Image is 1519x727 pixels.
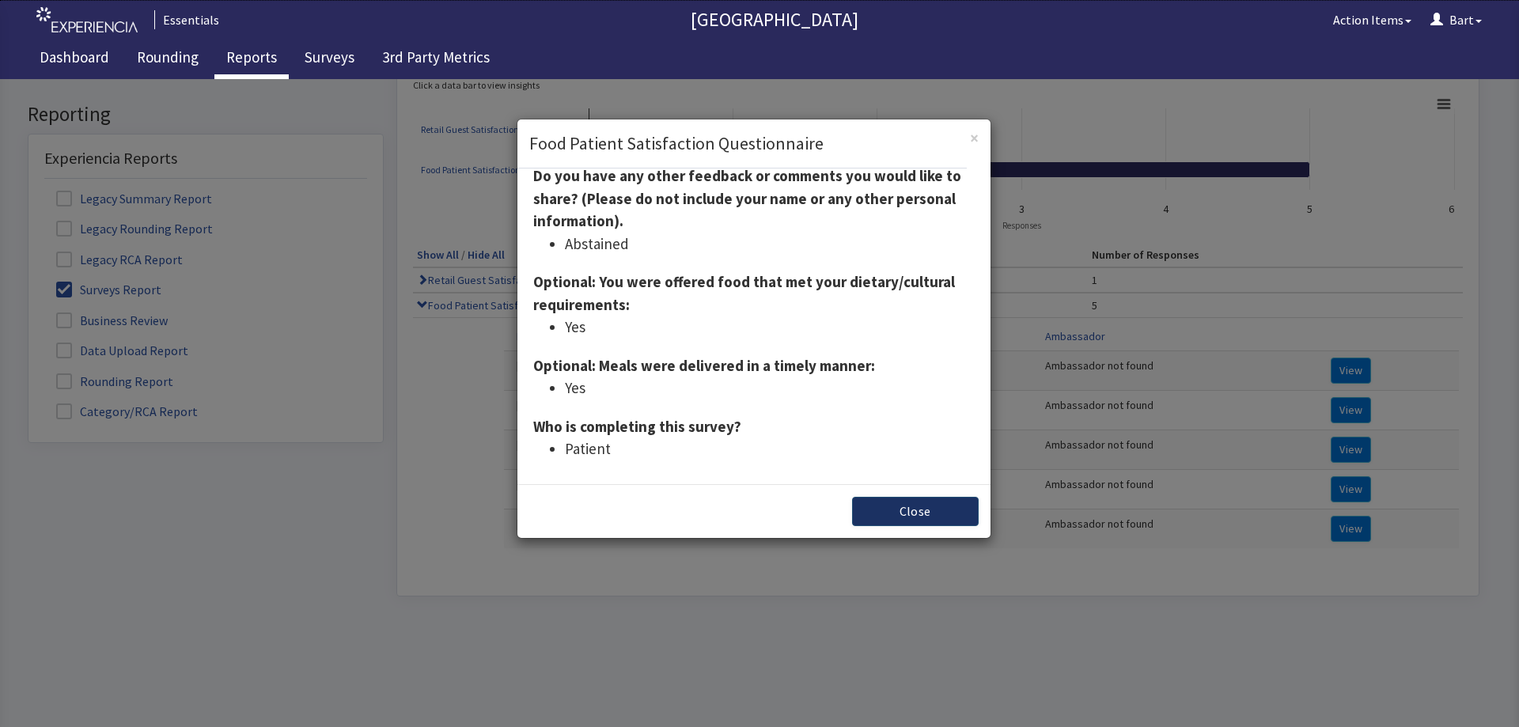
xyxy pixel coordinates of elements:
[293,40,366,79] a: Surveys
[533,87,961,151] strong: Do you have any other feedback or comments you would like to share? (Please do not include your n...
[154,10,219,29] div: Essentials
[565,297,975,320] li: Yes
[125,40,210,79] a: Rounding
[370,40,502,79] a: 3rd Party Metrics
[533,338,741,357] strong: Who is completing this survey?
[533,193,955,235] strong: Optional: You were offered food that met your dietary/cultural requirements:
[970,51,979,67] button: Close
[529,52,970,77] h3: Food Patient Satisfaction Questionnaire
[852,418,979,447] button: Close
[565,358,975,381] li: Patient
[225,7,1324,32] p: [GEOGRAPHIC_DATA]
[970,48,979,70] span: ×
[565,237,975,259] li: Yes
[533,277,875,296] strong: Optional: Meals were delivered in a timely manner:
[1324,4,1421,36] button: Action Items
[565,153,975,176] li: Abstained
[36,7,138,33] img: experiencia_logo.png
[1421,4,1491,36] button: Bart
[28,40,121,79] a: Dashboard
[214,40,289,79] a: Reports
